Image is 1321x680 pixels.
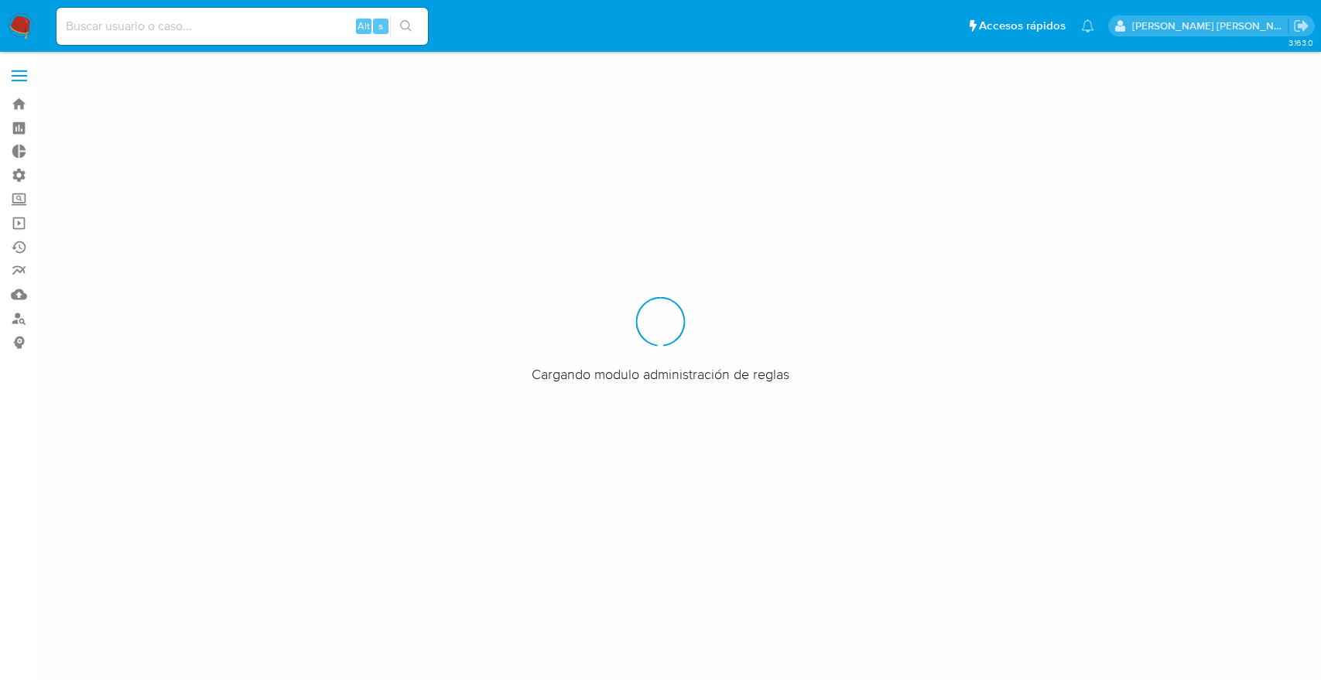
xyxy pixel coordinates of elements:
button: search-icon [390,15,422,37]
span: Accesos rápidos [979,18,1066,34]
p: mercedes.medrano@mercadolibre.com [1132,19,1288,33]
span: s [378,19,383,33]
input: Buscar usuario o caso... [56,16,428,36]
a: Salir [1293,18,1309,34]
a: Notificaciones [1081,19,1094,32]
span: Cargando modulo administración de reglas [532,364,789,383]
span: Alt [358,19,370,33]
